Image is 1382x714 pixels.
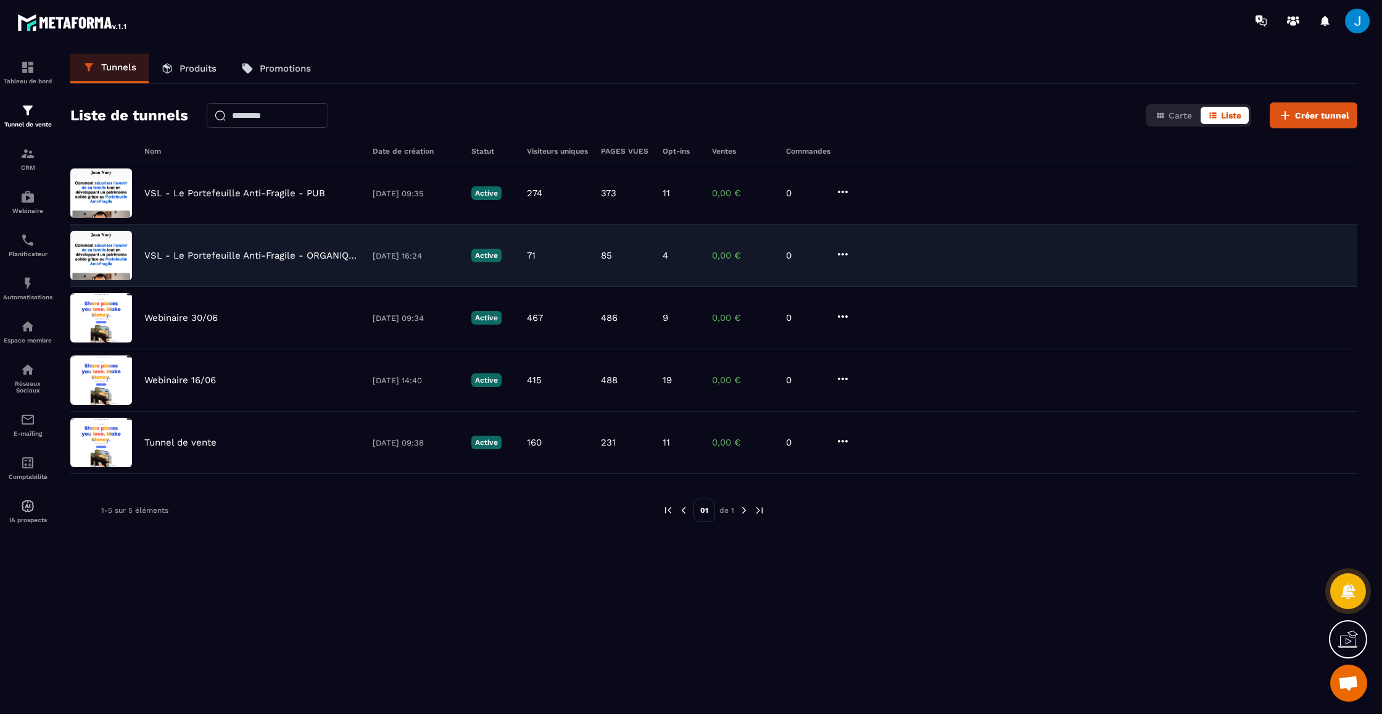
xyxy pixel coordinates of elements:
p: 0,00 € [712,250,774,261]
p: Webinaire [3,207,52,214]
p: Webinaire 30/06 [144,312,218,323]
a: accountantaccountantComptabilité [3,446,52,489]
p: [DATE] 09:34 [373,313,459,323]
img: accountant [20,455,35,470]
h6: Visiteurs uniques [527,147,589,156]
a: Tunnels [70,54,149,83]
p: 0 [786,375,823,386]
p: 11 [663,188,670,199]
img: social-network [20,362,35,377]
p: Promotions [260,63,311,74]
p: 0 [786,437,823,448]
img: image [70,231,132,280]
p: Réseaux Sociaux [3,380,52,394]
p: 467 [527,312,543,323]
a: schedulerschedulerPlanificateur [3,223,52,267]
p: Active [471,186,502,200]
span: Carte [1169,110,1192,120]
p: de 1 [719,505,734,515]
a: automationsautomationsWebinaire [3,180,52,223]
img: automations [20,189,35,204]
h6: PAGES VUES [601,147,650,156]
p: [DATE] 09:35 [373,189,459,198]
p: E-mailing [3,430,52,437]
h6: Ventes [712,147,774,156]
p: [DATE] 16:24 [373,251,459,260]
p: 9 [663,312,668,323]
img: prev [678,505,689,516]
img: image [70,355,132,405]
h6: Statut [471,147,515,156]
p: Active [471,311,502,325]
p: Active [471,373,502,387]
p: CRM [3,164,52,171]
a: social-networksocial-networkRéseaux Sociaux [3,353,52,403]
img: image [70,168,132,218]
a: formationformationCRM [3,137,52,180]
p: Automatisations [3,294,52,301]
p: Tableau de bord [3,78,52,85]
img: prev [663,505,674,516]
p: [DATE] 14:40 [373,376,459,385]
span: Liste [1221,110,1241,120]
p: VSL - Le Portefeuille Anti-Fragile - PUB [144,188,325,199]
h6: Date de création [373,147,459,156]
img: formation [20,146,35,161]
p: 71 [527,250,536,261]
p: 0,00 € [712,188,774,199]
button: Créer tunnel [1270,102,1357,128]
p: 486 [601,312,618,323]
a: Produits [149,54,229,83]
img: image [70,293,132,342]
h6: Commandes [786,147,830,156]
p: 1-5 sur 5 éléments [101,506,168,515]
h2: Liste de tunnels [70,103,188,128]
p: 160 [527,437,542,448]
span: Créer tunnel [1295,109,1349,122]
p: 0 [786,188,823,199]
p: Comptabilité [3,473,52,480]
img: automations [20,499,35,513]
img: scheduler [20,233,35,247]
p: 19 [663,375,672,386]
p: 0,00 € [712,375,774,386]
p: 11 [663,437,670,448]
img: formation [20,103,35,118]
p: Webinaire 16/06 [144,375,216,386]
p: Tunnels [101,62,136,73]
img: next [754,505,765,516]
p: Tunnel de vente [3,121,52,128]
button: Liste [1201,107,1249,124]
p: 85 [601,250,612,261]
img: image [70,418,132,467]
a: formationformationTableau de bord [3,51,52,94]
a: emailemailE-mailing [3,403,52,446]
img: formation [20,60,35,75]
p: 0,00 € [712,437,774,448]
a: automationsautomationsEspace membre [3,310,52,353]
img: automations [20,276,35,291]
h6: Opt-ins [663,147,700,156]
p: 373 [601,188,616,199]
p: 274 [527,188,542,199]
p: 488 [601,375,618,386]
p: Espace membre [3,337,52,344]
p: 415 [527,375,542,386]
a: automationsautomationsAutomatisations [3,267,52,310]
p: Active [471,249,502,262]
p: 0,00 € [712,312,774,323]
img: next [739,505,750,516]
img: email [20,412,35,427]
a: formationformationTunnel de vente [3,94,52,137]
p: Tunnel de vente [144,437,217,448]
p: 4 [663,250,668,261]
button: Carte [1148,107,1199,124]
a: Promotions [229,54,323,83]
p: 0 [786,312,823,323]
h6: Nom [144,147,360,156]
p: 01 [693,499,715,522]
p: 0 [786,250,823,261]
p: IA prospects [3,517,52,523]
img: logo [17,11,128,33]
p: 231 [601,437,616,448]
